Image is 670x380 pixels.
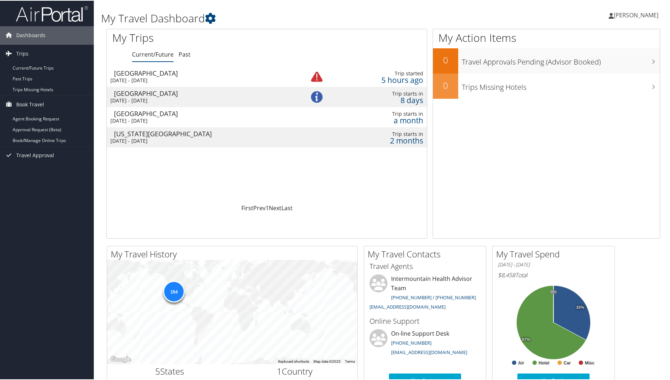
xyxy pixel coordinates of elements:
[462,53,660,66] h3: Travel Approvals Pending (Advisor Booked)
[16,26,45,44] span: Dashboards
[585,360,595,365] text: Misc
[266,203,269,211] a: 1
[368,247,486,260] h2: My Travel Contacts
[496,247,614,260] h2: My Travel Spend
[132,50,174,58] a: Current/Future
[113,364,227,377] h2: States
[114,110,294,116] div: [GEOGRAPHIC_DATA]
[110,76,290,83] div: [DATE] - [DATE]
[609,4,666,25] a: [PERSON_NAME]
[16,146,54,164] span: Travel Approval
[391,339,432,345] a: [PHONE_NUMBER]
[109,354,133,363] img: Google
[576,305,584,309] tspan: 33%
[179,50,191,58] a: Past
[369,261,481,271] h3: Travel Agents
[241,203,253,211] a: First
[433,79,458,91] h2: 0
[337,130,423,137] div: Trip starts in
[311,90,323,102] img: alert-flat-solid-info.png
[337,70,423,76] div: Trip started
[614,10,658,18] span: [PERSON_NAME]
[16,5,88,22] img: airportal-logo.png
[522,337,530,341] tspan: 67%
[16,44,29,62] span: Trips
[253,203,266,211] a: Prev
[369,315,481,326] h3: Online Support
[114,69,294,76] div: [GEOGRAPHIC_DATA]
[433,53,458,66] h2: 0
[337,116,423,123] div: a month
[111,247,357,260] h2: My Travel History
[281,203,293,211] a: Last
[337,76,423,83] div: 5 hours ago
[314,359,341,363] span: Map data ©2025
[114,130,294,136] div: [US_STATE][GEOGRAPHIC_DATA]
[433,48,660,73] a: 0Travel Approvals Pending (Advisor Booked)
[269,203,281,211] a: Next
[366,274,484,312] li: Intermountain Health Advisor Team
[337,110,423,116] div: Trip starts in
[110,97,290,103] div: [DATE] - [DATE]
[110,117,290,123] div: [DATE] - [DATE]
[498,270,609,278] h6: Total
[278,358,309,363] button: Keyboard shortcuts
[391,348,467,355] a: [EMAIL_ADDRESS][DOMAIN_NAME]
[564,360,571,365] text: Car
[163,280,185,302] div: 154
[462,78,660,92] h3: Trips Missing Hotels
[238,364,352,377] h2: Country
[337,96,423,103] div: 8 days
[155,364,160,376] span: 5
[109,354,133,363] a: Open this area in Google Maps (opens a new window)
[101,10,477,25] h1: My Travel Dashboard
[433,30,660,45] h1: My Action Items
[391,293,476,300] a: [PHONE_NUMBER] / [PHONE_NUMBER]
[337,137,423,143] div: 2 months
[433,73,660,98] a: 0Trips Missing Hotels
[110,137,290,143] div: [DATE] - [DATE]
[498,261,609,268] h6: [DATE] - [DATE]
[539,360,549,365] text: Hotel
[518,360,524,365] text: Air
[277,364,282,376] span: 1
[345,359,355,363] a: Terms
[366,328,484,358] li: On-line Support Desk
[16,95,44,113] span: Book Travel
[311,70,323,82] img: alert-flat-solid-warning.png
[337,90,423,96] div: Trip starts in
[369,303,446,309] a: [EMAIL_ADDRESS][DOMAIN_NAME]
[551,289,556,293] tspan: 0%
[114,89,294,96] div: [GEOGRAPHIC_DATA]
[498,270,515,278] span: $8,458
[112,30,288,45] h1: My Trips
